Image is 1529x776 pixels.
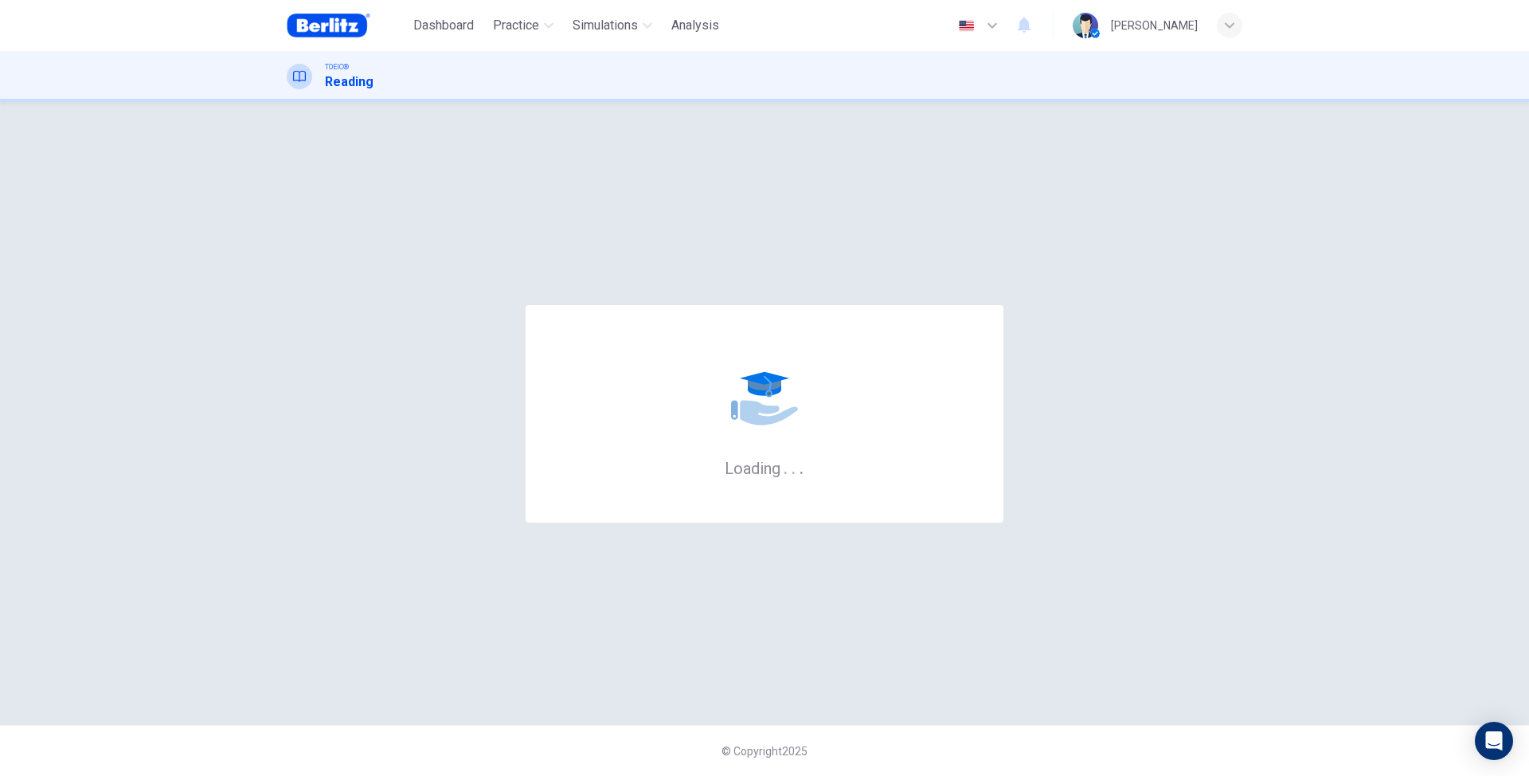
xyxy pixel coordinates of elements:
[783,453,788,480] h6: .
[566,11,659,40] button: Simulations
[287,10,407,41] a: Berlitz Brasil logo
[287,10,370,41] img: Berlitz Brasil logo
[573,16,638,35] span: Simulations
[725,457,804,478] h6: Loading
[1475,722,1513,760] div: Open Intercom Messenger
[799,453,804,480] h6: .
[325,73,373,92] h1: Reading
[1111,16,1198,35] div: [PERSON_NAME]
[325,61,349,73] span: TOEIC®
[413,16,474,35] span: Dashboard
[956,20,976,32] img: en
[407,11,480,40] button: Dashboard
[671,16,719,35] span: Analysis
[665,11,725,40] button: Analysis
[493,16,539,35] span: Practice
[721,745,808,758] span: © Copyright 2025
[1073,13,1098,38] img: Profile picture
[791,453,796,480] h6: .
[487,11,560,40] button: Practice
